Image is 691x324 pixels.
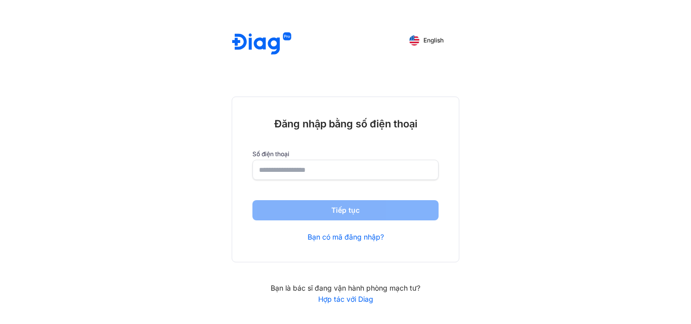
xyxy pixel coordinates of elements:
div: Bạn là bác sĩ đang vận hành phòng mạch tư? [232,284,459,293]
span: English [423,37,444,44]
div: Đăng nhập bằng số điện thoại [252,117,439,130]
img: English [409,35,419,45]
a: Bạn có mã đăng nhập? [308,233,384,242]
label: Số điện thoại [252,151,439,158]
button: English [402,32,451,49]
a: Hợp tác với Diag [232,295,459,304]
img: logo [232,32,291,56]
button: Tiếp tục [252,200,439,220]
